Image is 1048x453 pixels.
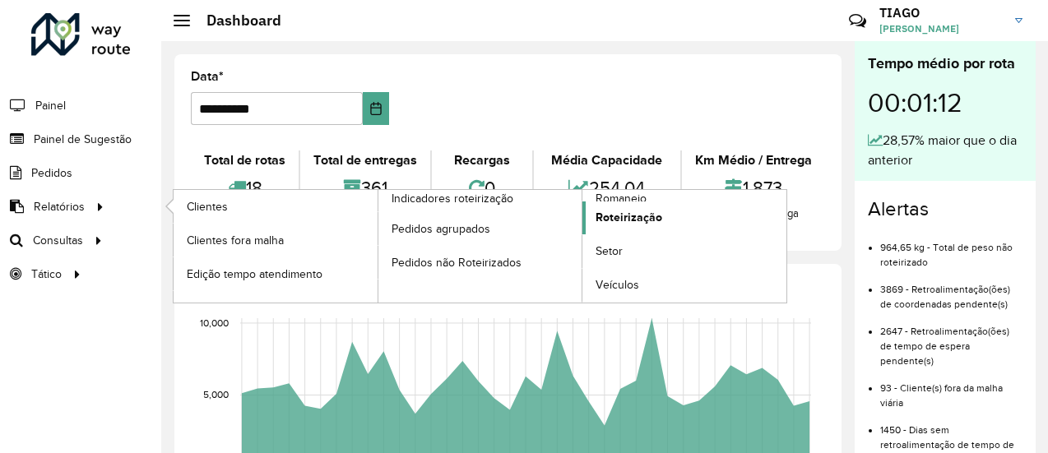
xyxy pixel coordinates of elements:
[686,170,821,206] div: 1,873
[200,317,229,328] text: 10,000
[436,170,527,206] div: 0
[596,276,639,294] span: Veículos
[190,12,281,30] h2: Dashboard
[195,170,294,206] div: 18
[174,190,378,223] a: Clientes
[35,97,66,114] span: Painel
[879,21,1003,36] span: [PERSON_NAME]
[880,270,1022,312] li: 3869 - Retroalimentação(ões) de coordenadas pendente(s)
[436,150,527,170] div: Recargas
[34,131,132,148] span: Painel de Sugestão
[34,198,85,215] span: Relatórios
[840,3,875,39] a: Contato Rápido
[582,201,786,234] a: Roteirização
[304,170,426,206] div: 361
[174,257,378,290] a: Edição tempo atendimento
[203,390,229,400] text: 5,000
[195,150,294,170] div: Total de rotas
[686,150,821,170] div: Km Médio / Entrega
[538,170,676,206] div: 254,04
[304,150,426,170] div: Total de entregas
[868,197,1022,221] h4: Alertas
[868,131,1022,170] div: 28,57% maior que o dia anterior
[174,190,582,303] a: Indicadores roteirização
[880,368,1022,410] li: 93 - Cliente(s) fora da malha viária
[363,92,389,125] button: Choose Date
[187,198,228,215] span: Clientes
[378,212,582,245] a: Pedidos agrupados
[392,254,522,271] span: Pedidos não Roteirizados
[191,67,224,86] label: Data
[596,209,662,226] span: Roteirização
[868,53,1022,75] div: Tempo médio por rota
[879,5,1003,21] h3: TIAGO
[187,232,284,249] span: Clientes fora malha
[880,228,1022,270] li: 964,65 kg - Total de peso não roteirizado
[596,243,623,260] span: Setor
[378,190,787,303] a: Romaneio
[392,220,490,238] span: Pedidos agrupados
[880,312,1022,368] li: 2647 - Retroalimentação(ões) de tempo de espera pendente(s)
[392,190,513,207] span: Indicadores roteirização
[582,235,786,268] a: Setor
[187,266,322,283] span: Edição tempo atendimento
[33,232,83,249] span: Consultas
[596,190,647,207] span: Romaneio
[31,266,62,283] span: Tático
[868,75,1022,131] div: 00:01:12
[31,164,72,182] span: Pedidos
[378,246,582,279] a: Pedidos não Roteirizados
[174,224,378,257] a: Clientes fora malha
[538,150,676,170] div: Média Capacidade
[582,269,786,302] a: Veículos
